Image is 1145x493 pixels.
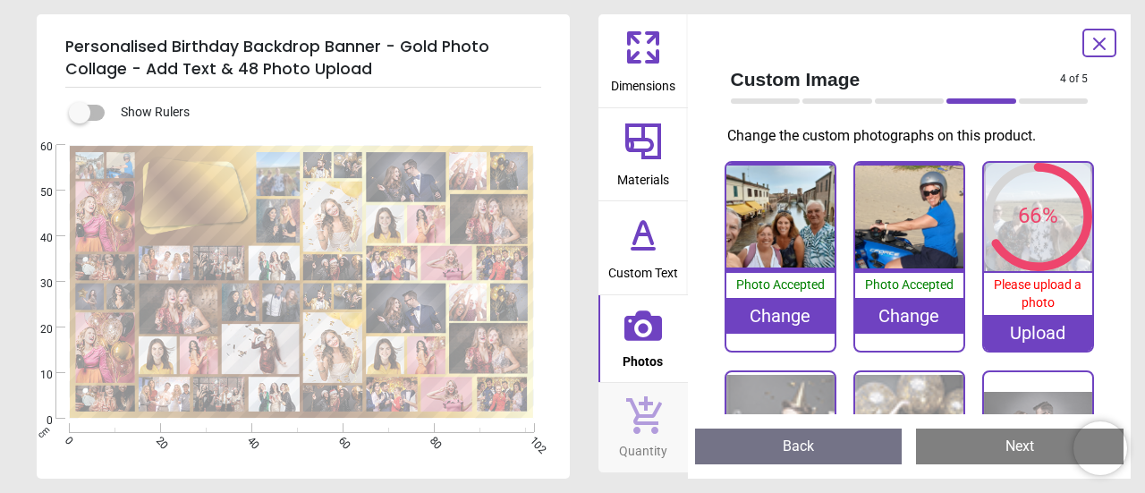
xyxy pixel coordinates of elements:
[855,298,963,334] div: Change
[916,429,1124,464] button: Next
[619,434,667,461] span: Quantity
[426,434,437,446] span: 80
[61,434,72,446] span: 0
[623,344,663,371] span: Photos
[243,434,255,446] span: 40
[19,413,53,429] span: 0
[35,424,51,440] span: cm
[695,429,903,464] button: Back
[152,434,164,446] span: 20
[727,126,1103,146] p: Change the custom photographs on this product.
[598,295,688,383] button: Photos
[865,277,954,292] span: Photo Accepted
[984,315,1092,351] div: Upload
[598,383,688,472] button: Quantity
[19,276,53,292] span: 30
[598,14,688,107] button: Dimensions
[611,69,675,96] span: Dimensions
[608,256,678,283] span: Custom Text
[731,66,1061,92] span: Custom Image
[80,102,570,123] div: Show Rulers
[617,163,669,190] span: Materials
[1073,421,1127,475] iframe: Brevo live chat
[19,140,53,155] span: 60
[736,277,825,292] span: Photo Accepted
[527,434,539,446] span: 102
[726,298,835,334] div: Change
[598,201,688,294] button: Custom Text
[335,434,346,446] span: 60
[19,231,53,246] span: 40
[598,108,688,201] button: Materials
[1060,72,1088,87] span: 4 of 5
[65,29,541,88] h5: Personalised Birthday Backdrop Banner - Gold Photo Collage - Add Text & 48 Photo Upload
[19,368,53,383] span: 10
[1017,203,1058,228] text: 66%
[994,277,1081,310] span: Please upload a photo
[19,185,53,200] span: 50
[19,322,53,337] span: 20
